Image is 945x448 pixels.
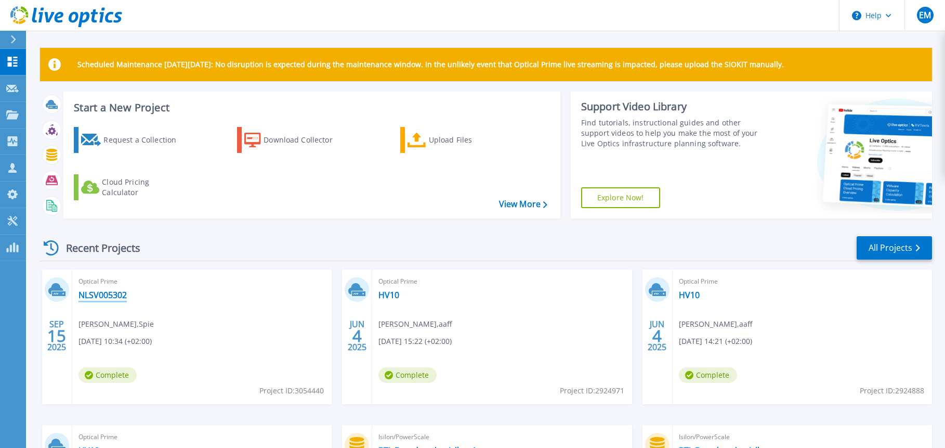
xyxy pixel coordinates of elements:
[78,431,325,443] span: Optical Prime
[378,367,437,383] span: Complete
[378,318,452,330] span: [PERSON_NAME] , aaff
[647,317,667,355] div: JUN 2025
[77,60,784,69] p: Scheduled Maintenance [DATE][DATE]: No disruption is expected during the maintenance window. In t...
[499,199,547,209] a: View More
[78,367,137,383] span: Complete
[259,385,324,396] span: Project ID: 3054440
[74,127,190,153] a: Request a Collection
[581,118,765,149] div: Find tutorials, instructional guides and other support videos to help you make the most of your L...
[103,130,187,150] div: Request a Collection
[378,290,399,300] a: HV10
[78,290,127,300] a: NLSV005302
[78,276,325,287] span: Optical Prime
[652,331,662,340] span: 4
[74,174,190,200] a: Cloud Pricing Calculator
[378,276,625,287] span: Optical Prime
[400,127,516,153] a: Upload Files
[47,331,66,340] span: 15
[40,235,154,261] div: Recent Projects
[919,11,931,19] span: EM
[679,318,752,330] span: [PERSON_NAME] , aaff
[237,127,353,153] a: Download Collector
[102,177,185,198] div: Cloud Pricing Calculator
[560,385,624,396] span: Project ID: 2924971
[679,367,737,383] span: Complete
[347,317,367,355] div: JUN 2025
[679,431,926,443] span: Isilon/PowerScale
[378,336,452,347] span: [DATE] 15:22 (+02:00)
[47,317,67,355] div: SEP 2025
[860,385,924,396] span: Project ID: 2924888
[679,276,926,287] span: Optical Prime
[679,290,700,300] a: HV10
[857,236,932,260] a: All Projects
[352,331,362,340] span: 4
[679,336,752,347] span: [DATE] 14:21 (+02:00)
[264,130,347,150] div: Download Collector
[78,318,154,330] span: [PERSON_NAME] , Spie
[378,431,625,443] span: Isilon/PowerScale
[429,130,512,150] div: Upload Files
[78,336,152,347] span: [DATE] 10:34 (+02:00)
[581,100,765,113] div: Support Video Library
[74,102,547,113] h3: Start a New Project
[581,187,660,208] a: Explore Now!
